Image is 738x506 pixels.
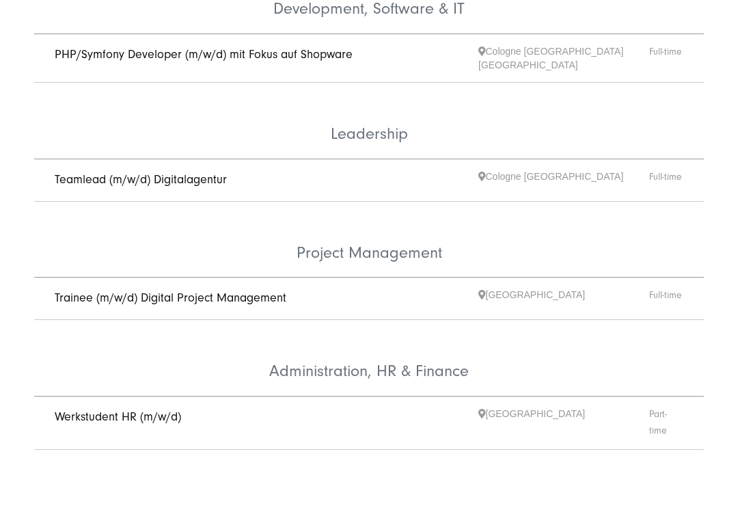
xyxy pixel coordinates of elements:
span: Cologne [GEOGRAPHIC_DATA] [GEOGRAPHIC_DATA] [478,44,649,72]
li: Leadership [34,83,704,159]
span: [GEOGRAPHIC_DATA] [478,288,649,309]
span: Part-time [649,407,683,440]
a: PHP/Symfony Developer (m/w/d) mit Fokus auf Shopware [55,47,353,62]
span: Full-time [649,288,683,309]
a: Trainee (m/w/d) Digital Project Management [55,291,286,305]
span: Full-time [649,44,683,72]
span: Cologne [GEOGRAPHIC_DATA] [478,170,649,191]
a: Teamlead (m/w/d) Digitalagentur [55,172,227,187]
li: Project Management [34,202,704,278]
a: Werkstudent HR (m/w/d) [55,410,181,424]
li: Administration, HR & Finance [34,320,704,397]
span: Full-time [649,170,683,191]
span: [GEOGRAPHIC_DATA] [478,407,649,440]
